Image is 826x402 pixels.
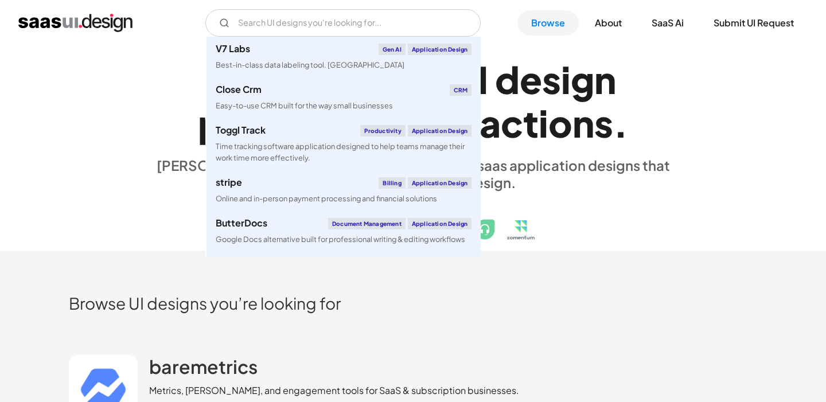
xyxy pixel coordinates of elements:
div: Metrics, [PERSON_NAME], and engagement tools for SaaS & subscription businesses. [149,384,519,397]
div: e [520,57,542,102]
div: Application Design [408,177,472,189]
a: SaaS Ai [638,10,698,36]
div: t [523,101,539,145]
div: Time tracking software application designed to help teams manage their work time more effectively. [216,141,472,163]
div: p [198,101,223,145]
div: ButterDocs [216,218,267,228]
a: Submit UI Request [700,10,808,36]
div: V7 Labs [216,44,250,53]
div: Application Design [408,218,472,229]
div: Online and in-person payment processing and financial solutions [216,193,437,204]
div: Application Design [408,125,472,136]
a: ButterDocsDocument ManagementApplication DesignGoogle Docs alternative built for professional wri... [206,211,481,252]
div: i [539,101,548,145]
h1: Explore SaaS UI design patterns & interactions. [149,57,677,146]
div: i [561,57,571,102]
div: s [594,101,613,145]
div: a [480,101,501,145]
a: Toggl TrackProductivityApplication DesignTime tracking software application designed to help team... [206,118,481,170]
div: Gen AI [379,44,406,55]
div: Google Docs alternative built for professional writing & editing workflows [216,234,465,245]
div: Application Design [408,44,472,55]
input: Search UI designs you're looking for... [205,9,481,37]
h2: baremetrics [149,355,258,378]
form: Email Form [205,9,481,37]
a: klaviyoEmail MarketingApplication DesignCreate personalised customer experiences across email, SM... [206,252,481,303]
a: Browse [517,10,579,36]
a: home [18,14,133,32]
div: Easy-to-use CRM built for the way small businesses [216,100,393,111]
div: CRM [450,84,472,96]
div: Document Management [328,218,406,229]
div: c [501,101,523,145]
div: d [495,57,520,102]
div: I [478,57,488,102]
div: Billing [379,177,405,189]
a: stripeBillingApplication DesignOnline and in-person payment processing and financial solutions [206,170,481,211]
div: n [594,57,616,102]
a: V7 LabsGen AIApplication DesignBest-in-class data labeling tool. [GEOGRAPHIC_DATA] [206,37,481,77]
div: g [571,57,594,102]
a: About [581,10,636,36]
div: n [572,101,594,145]
a: baremetrics [149,355,258,384]
div: Best-in-class data labeling tool. [GEOGRAPHIC_DATA] [216,60,404,71]
div: . [613,101,628,145]
h2: Browse UI designs you’re looking for [69,293,757,313]
div: s [542,57,561,102]
div: [PERSON_NAME] is a hand-picked collection of saas application designs that exhibit the best in cl... [149,157,677,191]
div: Close Crm [216,85,262,94]
a: Close CrmCRMEasy-to-use CRM built for the way small businesses [206,77,481,118]
div: stripe [216,178,242,187]
div: o [548,101,572,145]
div: Productivity [360,125,405,136]
div: Toggl Track [216,126,266,135]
